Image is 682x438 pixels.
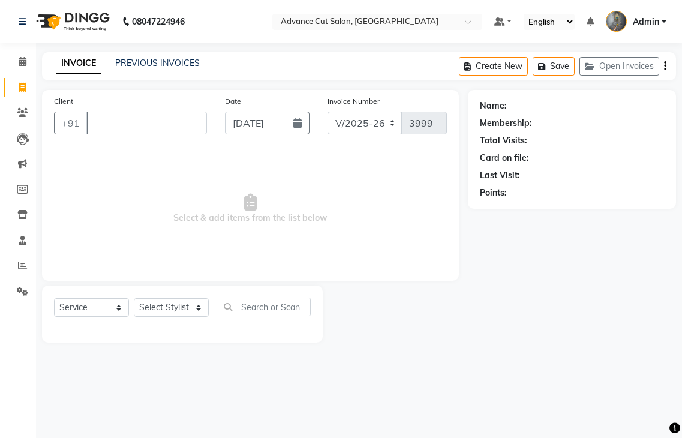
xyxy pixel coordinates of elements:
div: Total Visits: [480,134,527,147]
img: logo [31,5,113,38]
div: Card on file: [480,152,529,164]
div: Points: [480,187,507,199]
img: Admin [606,11,627,32]
a: PREVIOUS INVOICES [115,58,200,68]
button: Create New [459,57,528,76]
label: Date [225,96,241,107]
input: Search or Scan [218,298,311,316]
input: Search by Name/Mobile/Email/Code [86,112,207,134]
b: 08047224946 [132,5,185,38]
div: Membership: [480,117,532,130]
div: Last Visit: [480,169,520,182]
button: Save [533,57,575,76]
span: Select & add items from the list below [54,149,447,269]
button: +91 [54,112,88,134]
div: Name: [480,100,507,112]
label: Client [54,96,73,107]
button: Open Invoices [579,57,659,76]
a: INVOICE [56,53,101,74]
label: Invoice Number [328,96,380,107]
span: Admin [633,16,659,28]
